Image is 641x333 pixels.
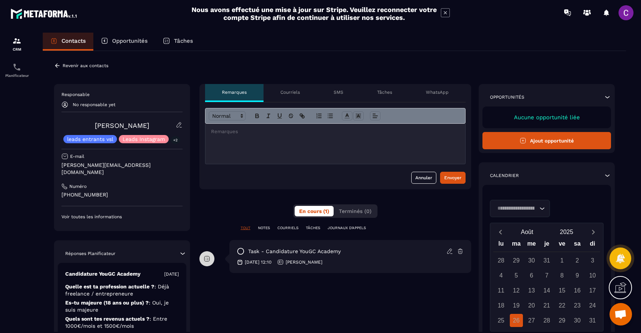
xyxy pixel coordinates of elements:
p: Opportunités [112,37,148,44]
p: CRM [2,47,32,51]
input: Search for option [495,204,538,213]
div: sa [570,238,585,252]
p: Opportunités [490,94,524,100]
div: Calendar wrapper [493,238,600,327]
p: task - Candidature YouGC Academy [248,248,341,255]
div: 28 [540,314,553,327]
a: Contacts [43,33,93,51]
p: TOUT [241,225,250,231]
div: 29 [556,314,569,327]
div: 7 [540,269,553,282]
p: Courriels [280,89,300,95]
a: formationformationCRM [2,31,32,57]
img: scheduler [12,63,21,72]
div: Search for option [490,200,550,217]
p: +2 [171,136,180,144]
button: En cours (1) [295,206,334,216]
p: Revenir aux contacts [63,63,108,68]
img: formation [12,36,21,45]
div: Envoyer [444,174,461,181]
p: WhatsApp [426,89,449,95]
div: 10 [586,269,599,282]
button: Open months overlay [507,225,547,238]
div: 3 [586,254,599,267]
div: 31 [586,314,599,327]
p: [PHONE_NUMBER] [61,191,183,198]
div: 9 [571,269,584,282]
div: 21 [540,299,553,312]
div: 25 [494,314,508,327]
div: 18 [494,299,508,312]
div: 14 [540,284,553,297]
div: 8 [556,269,569,282]
div: 2 [571,254,584,267]
p: [DATE] [164,271,179,277]
div: 16 [571,284,584,297]
div: 26 [510,314,523,327]
a: Ouvrir le chat [610,303,632,325]
div: 30 [525,254,538,267]
button: Ajout opportunité [482,132,611,149]
div: 28 [494,254,508,267]
div: 24 [586,299,599,312]
div: 22 [556,299,569,312]
p: Candidature YouGC Academy [65,270,141,277]
div: 19 [510,299,523,312]
p: JOURNAUX D'APPELS [328,225,366,231]
p: Planificateur [2,73,32,78]
div: 20 [525,299,538,312]
div: di [585,238,600,252]
div: 27 [525,314,538,327]
p: Quels sont tes revenus actuels ? [65,315,179,330]
p: [PERSON_NAME][EMAIL_ADDRESS][DOMAIN_NAME] [61,162,183,176]
div: ma [509,238,524,252]
button: Open years overlay [547,225,586,238]
div: 15 [556,284,569,297]
p: [DATE] 12:10 [245,259,271,265]
span: En cours (1) [299,208,329,214]
div: lu [493,238,509,252]
div: ve [554,238,570,252]
p: Aucune opportunité liée [490,114,604,121]
a: Opportunités [93,33,155,51]
a: [PERSON_NAME] [95,121,149,129]
div: 11 [494,284,508,297]
div: Calendar days [493,254,600,327]
div: 5 [510,269,523,282]
button: Next month [586,227,600,237]
a: Tâches [155,33,201,51]
p: Voir toutes les informations [61,214,183,220]
p: Contacts [61,37,86,44]
p: Remarques [222,89,247,95]
div: 17 [586,284,599,297]
button: Envoyer [440,172,466,184]
div: 29 [510,254,523,267]
p: COURRIELS [277,225,298,231]
button: Previous month [493,227,507,237]
h2: Nous avons effectué une mise à jour sur Stripe. Veuillez reconnecter votre compte Stripe afin de ... [191,6,437,21]
p: Réponses Planificateur [65,250,115,256]
p: Es-tu majeure (18 ans ou plus) ? [65,299,179,313]
button: Annuler [411,172,436,184]
p: Tâches [377,89,392,95]
p: Leads Instagram [123,136,165,142]
div: je [539,238,554,252]
p: Numéro [69,183,87,189]
p: Tâches [174,37,193,44]
div: 30 [571,314,584,327]
p: E-mail [70,153,84,159]
button: Terminés (0) [334,206,376,216]
img: logo [10,7,78,20]
a: schedulerschedulerPlanificateur [2,57,32,83]
p: Responsable [61,91,183,97]
p: [PERSON_NAME] [286,259,322,265]
p: Calendrier [490,172,519,178]
p: SMS [334,89,343,95]
div: 31 [540,254,553,267]
p: No responsable yet [73,102,115,107]
div: 1 [556,254,569,267]
p: TÂCHES [306,225,320,231]
p: Quelle est ta profession actuelle ? [65,283,179,297]
div: 4 [494,269,508,282]
div: 13 [525,284,538,297]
